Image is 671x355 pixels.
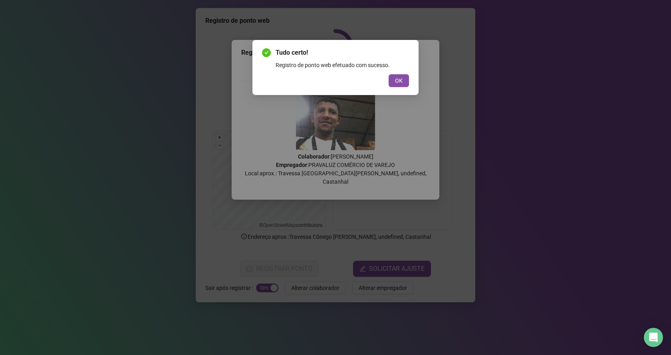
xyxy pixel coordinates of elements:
span: OK [395,76,403,85]
div: Open Intercom Messenger [644,328,663,347]
button: OK [389,74,409,87]
span: Tudo certo! [276,48,409,58]
div: Registro de ponto web efetuado com sucesso. [276,61,409,69]
span: check-circle [262,48,271,57]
